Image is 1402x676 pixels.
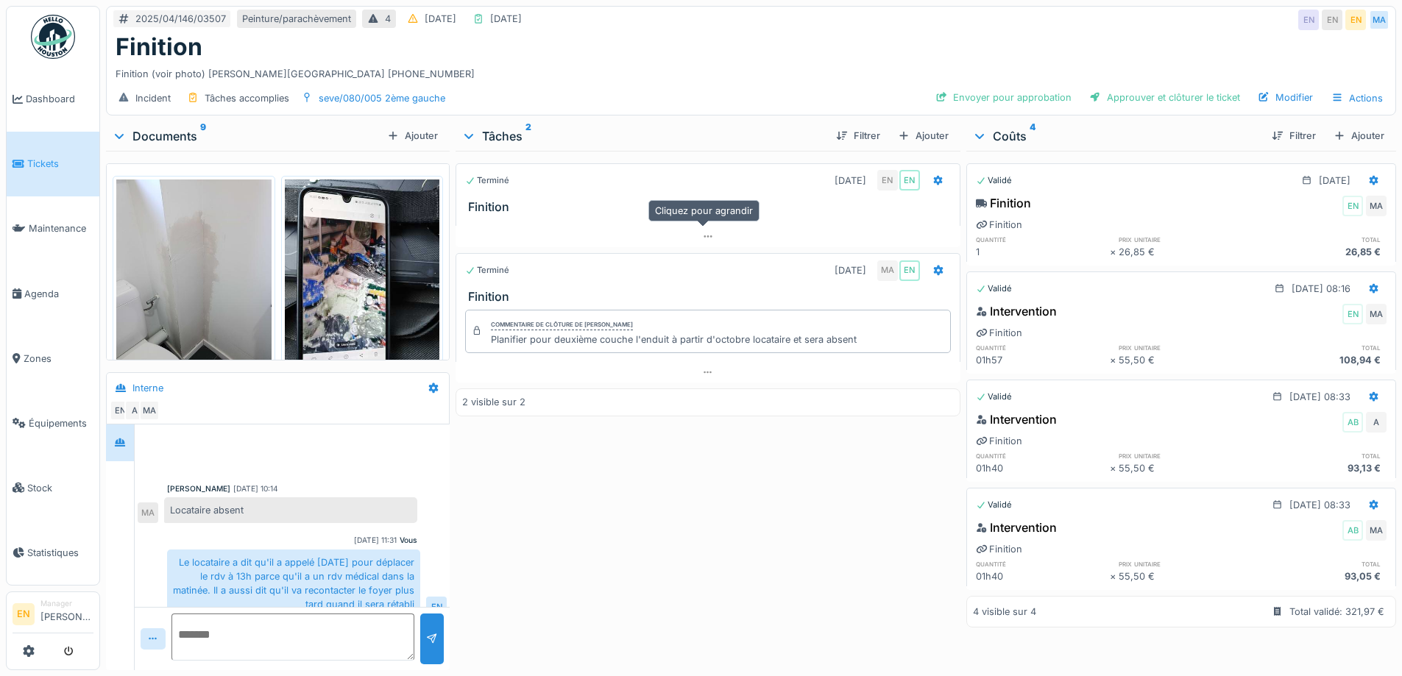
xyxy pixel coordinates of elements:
div: EN [1342,196,1363,216]
div: [DATE] [1319,174,1350,188]
a: Statistiques [7,520,99,585]
h6: prix unitaire [1119,451,1253,460]
div: EN [1345,10,1366,30]
a: Agenda [7,261,99,326]
h6: quantité [976,451,1110,460]
div: 4 [385,12,391,26]
h3: Finition [468,200,953,214]
div: A [124,400,145,421]
div: seve/080/005 2ème gauche [319,91,445,105]
sup: 2 [525,127,531,145]
div: Finition [976,434,1022,448]
div: [DATE] 08:16 [1292,282,1350,296]
img: xskz45mevhdqd5tq4rubxoij9nfz [285,179,440,386]
div: 01h40 [976,569,1110,583]
div: 108,94 € [1253,353,1387,367]
div: Le locataire a dit qu'il a appelé [DATE] pour déplacer le rdv à 13h parce qu'il a un rdv médical ... [167,549,420,618]
div: Modifier [1252,88,1319,107]
div: 2 visible sur 2 [462,395,525,409]
div: 55,50 € [1119,461,1253,475]
a: Maintenance [7,196,99,261]
div: Filtrer [1266,126,1322,146]
div: × [1110,353,1119,367]
h6: total [1253,235,1387,244]
span: Dashboard [26,92,93,106]
div: Validé [976,391,1012,403]
div: Peinture/parachèvement [242,12,351,26]
div: Cliquez pour agrandir [648,200,760,221]
span: Stock [27,481,93,495]
div: MA [1369,10,1389,30]
div: Ajouter [381,126,444,146]
div: Incident [135,91,171,105]
div: Filtrer [830,126,886,146]
div: Ajouter [892,126,955,146]
h6: prix unitaire [1119,235,1253,244]
div: EN [110,400,130,421]
sup: 4 [1030,127,1035,145]
div: Intervention [976,410,1057,428]
div: 2025/04/146/03507 [135,12,226,26]
div: × [1110,245,1119,259]
h6: prix unitaire [1119,559,1253,569]
span: Maintenance [29,221,93,235]
div: Documents [112,127,381,145]
div: 93,05 € [1253,569,1387,583]
sup: 9 [200,127,206,145]
div: 26,85 € [1253,245,1387,259]
div: 01h40 [976,461,1110,475]
h6: total [1253,343,1387,352]
span: Statistiques [27,546,93,560]
div: Terminé [465,264,509,277]
img: eph6pnwpuhz43zam4yt9bp7eue5c [116,179,272,386]
div: Validé [976,282,1012,295]
li: EN [13,603,35,625]
div: MA [877,260,898,281]
div: A [1366,412,1387,433]
div: [DATE] 11:31 [354,535,397,546]
div: Finition [976,218,1022,232]
div: Vous [400,535,417,546]
a: Tickets [7,132,99,196]
div: Coûts [972,127,1260,145]
span: Équipements [29,416,93,430]
div: Finition (voir photo) [PERSON_NAME][GEOGRAPHIC_DATA] [PHONE_NUMBER] [116,61,1387,81]
span: Tickets [27,157,93,171]
h6: total [1253,451,1387,460]
li: [PERSON_NAME] [40,598,93,630]
div: Terminé [465,174,509,187]
div: MA [138,502,158,523]
span: Agenda [24,287,93,301]
a: Stock [7,455,99,520]
div: MA [1366,304,1387,324]
div: [DATE] [835,263,866,277]
div: 55,50 € [1119,353,1253,367]
div: Finition [976,326,1022,340]
div: Envoyer pour approbation [930,88,1077,107]
h6: quantité [976,235,1110,244]
h6: prix unitaire [1119,343,1253,352]
div: [DATE] 08:33 [1289,390,1350,404]
div: Interne [132,381,163,395]
div: Commentaire de clôture de [PERSON_NAME] [491,320,633,330]
h6: quantité [976,559,1110,569]
a: Équipements [7,391,99,455]
div: [DATE] 08:33 [1289,498,1350,512]
a: Dashboard [7,67,99,132]
h6: quantité [976,343,1110,352]
div: 55,50 € [1119,569,1253,583]
div: EN [899,260,920,281]
div: [DATE] [425,12,456,26]
div: Total validé: 321,97 € [1289,605,1384,619]
div: 01h57 [976,353,1110,367]
div: EN [877,170,898,191]
h6: total [1253,559,1387,569]
div: MA [1366,196,1387,216]
div: Finition [976,194,1031,212]
div: 26,85 € [1119,245,1253,259]
div: [PERSON_NAME] [167,483,230,494]
div: Intervention [976,519,1057,536]
div: [DATE] 10:14 [233,483,278,494]
div: Manager [40,598,93,609]
div: Validé [976,174,1012,187]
